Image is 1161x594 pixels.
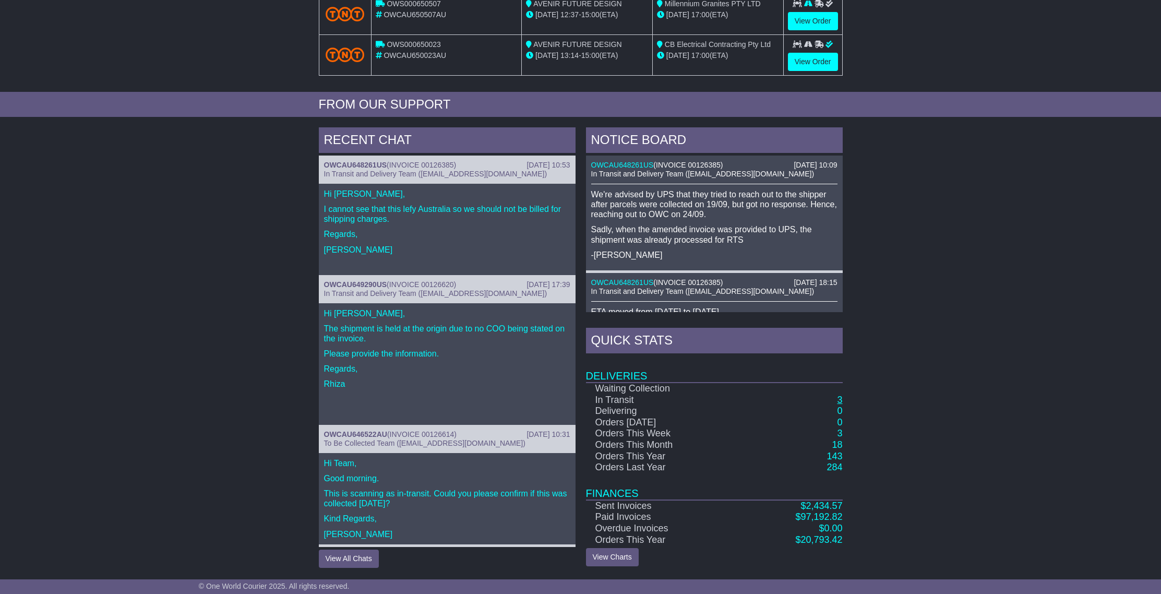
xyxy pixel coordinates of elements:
div: [DATE] 10:09 [794,161,837,170]
span: 17:00 [691,10,710,19]
a: 0 [837,417,842,427]
span: INVOICE 00126385 [656,278,721,287]
span: INVOICE 00126620 [389,280,454,289]
p: [PERSON_NAME] [324,529,570,539]
span: AVENIR FUTURE DESIGN [533,40,621,49]
a: OWCAU646522AU [324,430,387,438]
div: NOTICE BOARD [586,127,843,156]
span: © One World Courier 2025. All rights reserved. [199,582,350,590]
a: 3 [837,428,842,438]
span: [DATE] [535,10,558,19]
td: Sent Invoices [586,500,741,512]
span: OWCAU650507AU [384,10,446,19]
div: [DATE] 10:31 [526,430,570,439]
span: 97,192.82 [800,512,842,522]
p: Sadly, when the amended invoice was provided to UPS, the shipment was already processed for RTS [591,224,837,244]
td: Orders Last Year [586,462,741,473]
span: [DATE] [666,10,689,19]
a: OWCAU648261US [591,161,654,169]
a: 284 [827,462,842,472]
span: In Transit and Delivery Team ([EMAIL_ADDRESS][DOMAIN_NAME]) [324,170,547,178]
span: [DATE] [666,51,689,60]
a: View Charts [586,548,639,566]
p: [PERSON_NAME] [324,245,570,255]
p: Rhiza [324,379,570,389]
span: CB Electrical Contracting Pty Ltd [665,40,771,49]
td: Deliveries [586,356,843,383]
p: We're advised by UPS that they tried to reach out to the shipper after parcels were collected on ... [591,189,837,220]
span: 0.00 [824,523,842,533]
p: The shipment is held at the origin due to no COO being stated on the invoice. [324,324,570,343]
p: Kind Regards, [324,514,570,524]
img: TNT_Domestic.png [326,7,365,21]
td: Waiting Collection [586,383,741,395]
div: ( ) [324,430,570,439]
a: OWCAU649290US [324,280,387,289]
div: (ETA) [657,9,779,20]
p: Hi Team, [324,458,570,468]
div: ( ) [591,161,837,170]
span: OWCAU650023AU [384,51,446,60]
span: OWS000650023 [387,40,441,49]
p: Regards, [324,364,570,374]
span: INVOICE 00126614 [390,430,454,438]
a: $97,192.82 [795,512,842,522]
span: In Transit and Delivery Team ([EMAIL_ADDRESS][DOMAIN_NAME]) [591,170,815,178]
p: Good morning. [324,473,570,483]
a: 143 [827,451,842,461]
span: [DATE] [535,51,558,60]
div: [DATE] 18:15 [794,278,837,287]
span: In Transit and Delivery Team ([EMAIL_ADDRESS][DOMAIN_NAME]) [591,287,815,295]
span: In Transit and Delivery Team ([EMAIL_ADDRESS][DOMAIN_NAME]) [324,289,547,298]
div: ( ) [324,280,570,289]
a: $0.00 [819,523,842,533]
div: [DATE] 17:39 [526,280,570,289]
td: Orders This Week [586,428,741,439]
div: [DATE] 10:53 [526,161,570,170]
a: View Order [788,12,838,30]
p: This is scanning as in-transit. Could you please confirm if this was collected [DATE]? [324,489,570,508]
span: 17:00 [691,51,710,60]
td: Orders This Year [586,534,741,546]
span: To Be Collected Team ([EMAIL_ADDRESS][DOMAIN_NAME]) [324,439,525,447]
span: 20,793.42 [800,534,842,545]
a: $2,434.57 [800,501,842,511]
td: Orders [DATE] [586,417,741,429]
span: INVOICE 00126385 [389,161,454,169]
td: Paid Invoices [586,512,741,523]
span: 15:00 [581,10,600,19]
td: In Transit [586,395,741,406]
p: ETA moved from [DATE] to [DATE] [591,307,837,317]
td: Orders This Month [586,439,741,451]
div: Quick Stats [586,328,843,356]
img: TNT_Domestic.png [326,47,365,62]
td: Orders This Year [586,451,741,462]
span: 12:37 [560,10,579,19]
a: $20,793.42 [795,534,842,545]
a: OWCAU648261US [324,161,387,169]
span: 15:00 [581,51,600,60]
p: Regards, [324,229,570,239]
td: Finances [586,473,843,500]
div: FROM OUR SUPPORT [319,97,843,112]
p: Hi [PERSON_NAME], [324,189,570,199]
p: -[PERSON_NAME] [591,250,837,260]
p: Hi [PERSON_NAME], [324,308,570,318]
a: 0 [837,406,842,416]
a: 18 [832,439,842,450]
div: RECENT CHAT [319,127,576,156]
div: ( ) [324,161,570,170]
a: OWCAU648261US [591,278,654,287]
td: Overdue Invoices [586,523,741,534]
a: 3 [837,395,842,405]
p: Please provide the information. [324,349,570,359]
div: ( ) [591,278,837,287]
div: (ETA) [657,50,779,61]
a: View Order [788,53,838,71]
span: INVOICE 00126385 [656,161,721,169]
td: Delivering [586,406,741,417]
div: - (ETA) [526,50,648,61]
div: - (ETA) [526,9,648,20]
span: 2,434.57 [806,501,842,511]
button: View All Chats [319,550,379,568]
